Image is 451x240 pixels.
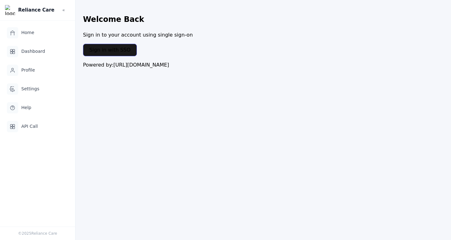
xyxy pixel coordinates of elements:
[83,44,137,56] button: Sign in with SSO
[4,118,71,135] a: API Call
[18,231,57,236] span: © 2025 Reliance Care
[21,104,31,111] span: Help
[83,61,443,69] p: Powered by: [URL][DOMAIN_NAME]
[4,24,71,41] a: Home
[4,43,71,60] a: Dashboard
[21,86,39,92] span: Settings
[18,7,54,14] div: Reliance Care
[83,14,443,25] h2: Welcome Back
[4,81,71,97] a: Settings
[21,123,38,130] span: API Call
[5,5,15,15] img: logo
[83,31,443,39] p: Sign in to your account using single sign-on
[21,29,34,36] span: Home
[57,5,70,15] button: Toggle sidebar
[4,99,71,116] a: Help
[4,62,71,79] a: Profile
[21,67,35,73] span: Profile
[21,48,45,55] span: Dashboard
